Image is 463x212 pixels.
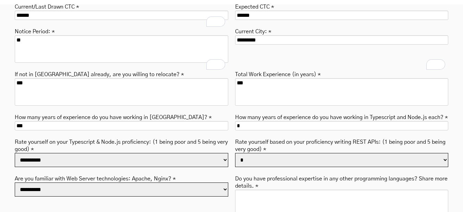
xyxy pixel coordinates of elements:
label: Current City: * [235,26,271,35]
label: How many years of experience do you have working in [GEOGRAPHIC_DATA]? * [15,112,212,121]
label: Total Work Experience (in years) * [235,69,321,78]
label: If not in [GEOGRAPHIC_DATA] already, are you willing to relocate? * [15,69,184,78]
textarea: To enrich screen reader interactions, please activate Accessibility in Grammarly extension settings [15,78,228,106]
label: How many years of experience do you have working in Typescript and Node.js each? * [235,112,448,121]
label: Do you have professional expertise in any other programming languages? Share more details. * [235,174,449,190]
label: Current/Last Drawn CTC * [15,2,79,11]
textarea: To enrich screen reader interactions, please activate Accessibility in Grammarly extension settings [235,78,449,106]
label: Expected CTC * [235,2,274,11]
label: Rate yourself based on your proficiency writing REST APIs: (1 being poor and 5 being very good) * [235,137,449,153]
label: Notice Period: * [15,26,55,35]
label: Rate yourself on your Typescript & Node.js proficiency: (1 being poor and 5 being very good) * [15,137,228,153]
textarea: To enrich screen reader interactions, please activate Accessibility in Grammarly extension settings [15,35,228,63]
label: Are you familiar with Web Server technologies: Apache, Nginx? * [15,174,176,182]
